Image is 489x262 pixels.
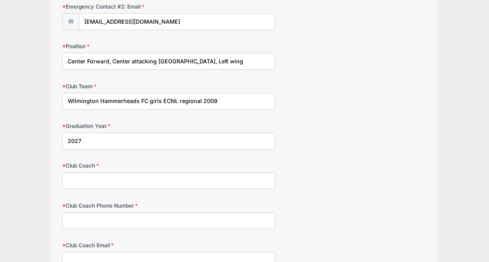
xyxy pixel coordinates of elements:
input: email@email.com [79,13,275,30]
label: Club Coach Phone Number [62,202,184,210]
label: Club Coach [62,162,184,169]
label: Position [62,42,184,50]
label: Club Team [62,82,184,90]
label: Emergency Contact #2: Email [62,3,184,10]
label: Club Coach Email [62,241,184,249]
label: Graduation Year [62,122,184,130]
